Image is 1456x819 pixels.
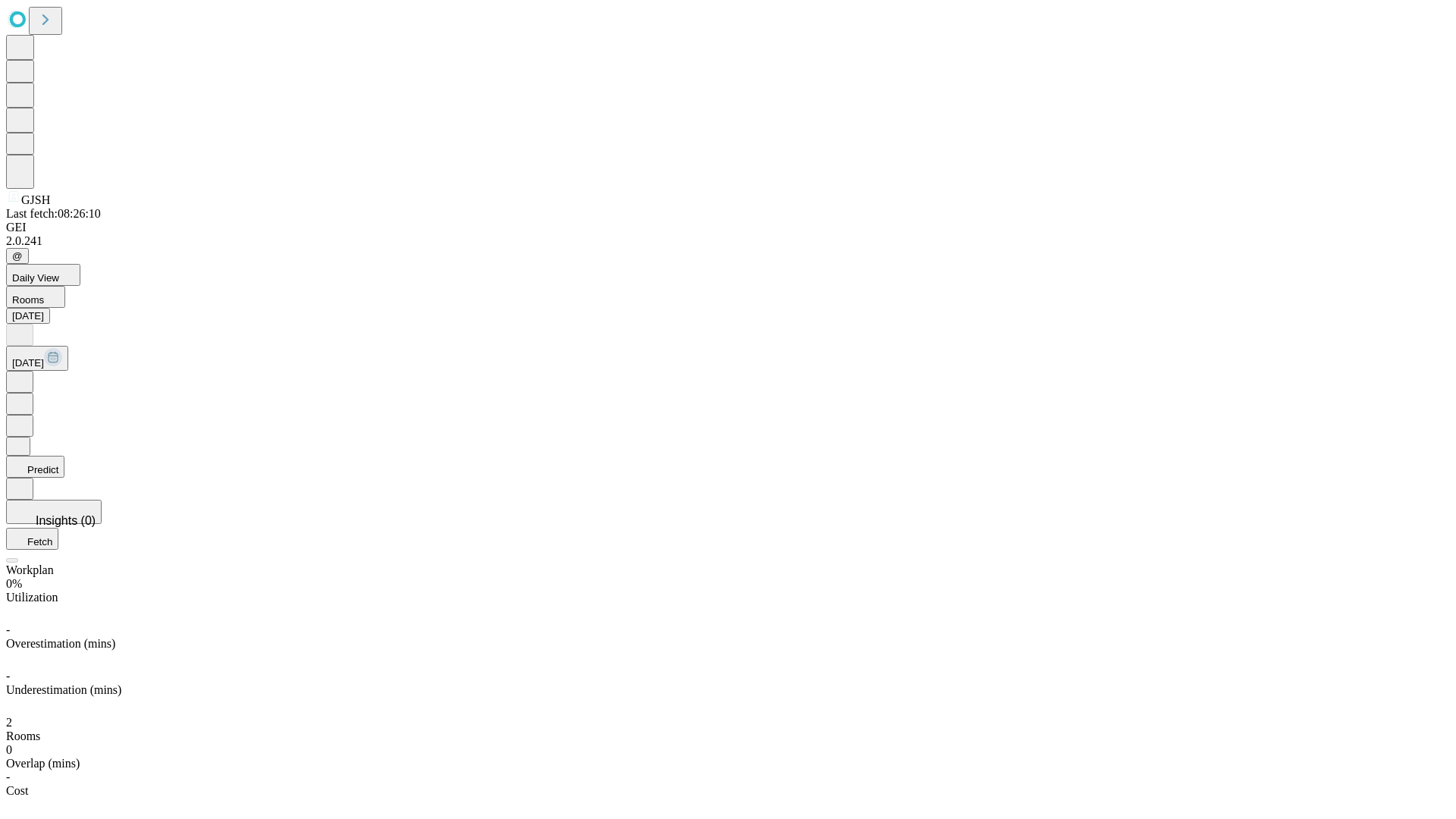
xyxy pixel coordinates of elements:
[6,730,40,742] span: Rooms
[6,248,29,264] button: @
[6,346,68,371] button: [DATE]
[6,591,58,604] span: Utilization
[12,357,44,369] span: [DATE]
[12,272,59,284] span: Daily View
[12,294,44,306] span: Rooms
[6,234,1450,248] div: 2.0.241
[6,683,121,696] span: Underestimation (mins)
[6,577,22,590] span: 0%
[6,221,1450,234] div: GEI
[36,514,96,527] span: Insights (0)
[6,207,101,220] span: Last fetch: 08:26:10
[6,670,10,682] span: -
[6,637,115,650] span: Overestimation (mins)
[6,784,28,797] span: Cost
[6,623,10,636] span: -
[6,500,102,524] button: Insights (0)
[6,716,12,729] span: 2
[6,743,12,756] span: 0
[12,250,23,262] span: @
[21,193,50,206] span: GJSH
[6,264,80,286] button: Daily View
[6,286,65,308] button: Rooms
[6,757,80,770] span: Overlap (mins)
[6,563,54,576] span: Workplan
[6,456,64,478] button: Predict
[6,770,10,783] span: -
[6,308,50,324] button: [DATE]
[6,528,58,550] button: Fetch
